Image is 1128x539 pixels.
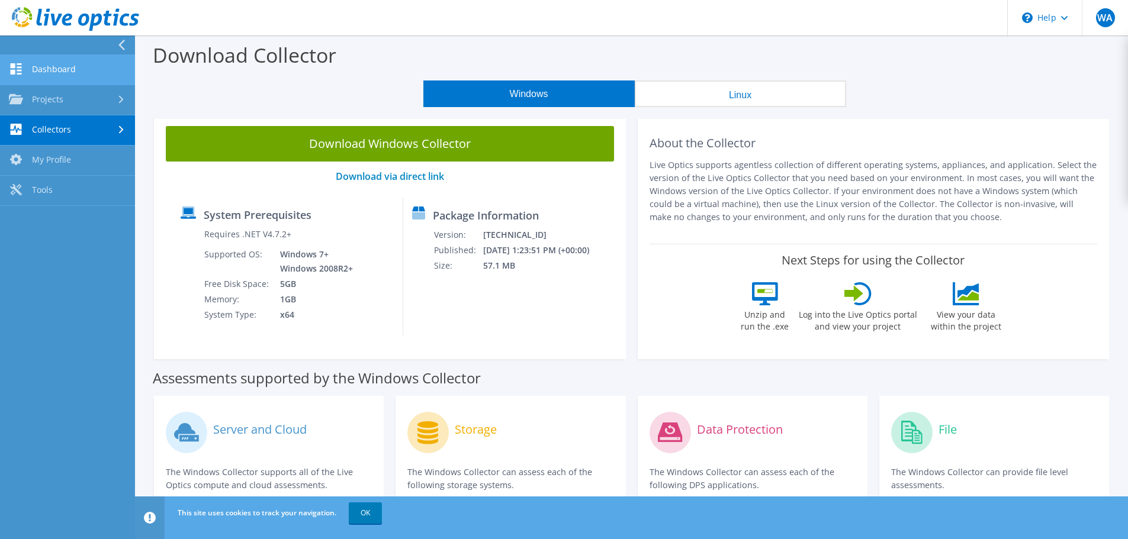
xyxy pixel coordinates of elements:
label: Storage [455,424,497,435]
td: x64 [271,307,355,322]
label: Unzip and run the .exe [738,305,792,333]
td: Free Disk Space: [204,276,271,292]
td: Supported OS: [204,247,271,276]
td: Size: [433,258,483,273]
td: 1GB [271,292,355,307]
td: System Type: [204,307,271,322]
td: [TECHNICAL_ID] [483,227,605,243]
p: Live Optics supports agentless collection of different operating systems, appliances, and applica... [650,159,1098,224]
button: Linux [635,80,846,107]
td: [DATE] 1:23:51 PM (+00:00) [483,243,605,258]
h2: About the Collector [650,136,1098,150]
label: Requires .NET V4.7.2+ [204,228,291,240]
label: Assessments supported by the Windows Collector [153,372,481,384]
p: The Windows Collector supports all of the Live Optics compute and cloud assessments. [166,466,372,492]
td: 5GB [271,276,355,292]
label: Server and Cloud [213,424,307,435]
a: OK [349,502,382,524]
svg: \n [1022,12,1033,23]
td: Windows 7+ Windows 2008R2+ [271,247,355,276]
a: Download Windows Collector [166,126,614,162]
label: Package Information [433,209,539,221]
td: Published: [433,243,483,258]
a: Download via direct link [336,170,444,183]
label: System Prerequisites [204,209,311,221]
label: Next Steps for using the Collector [782,253,965,267]
td: Version: [433,227,483,243]
label: File [939,424,957,435]
td: 57.1 MB [483,258,605,273]
p: The Windows Collector can assess each of the following DPS applications. [650,466,856,492]
span: WA [1096,8,1115,27]
p: The Windows Collector can provide file level assessments. [891,466,1097,492]
td: Memory: [204,292,271,307]
p: The Windows Collector can assess each of the following storage systems. [407,466,613,492]
label: Log into the Live Optics portal and view your project [798,305,918,333]
span: This site uses cookies to track your navigation. [178,508,336,518]
button: Windows [423,80,635,107]
label: Download Collector [153,41,336,69]
label: View your data within the project [924,305,1009,333]
label: Data Protection [697,424,783,435]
